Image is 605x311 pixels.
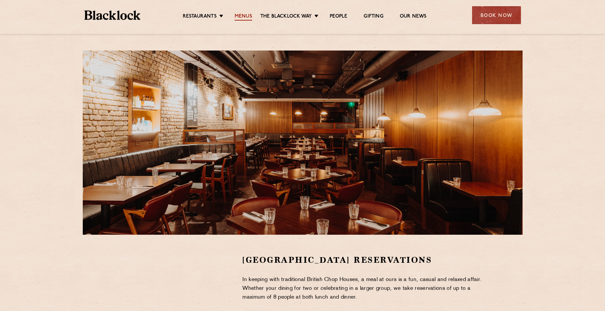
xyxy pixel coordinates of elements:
[364,13,383,21] a: Gifting
[330,13,347,21] a: People
[84,10,141,20] img: BL_Textured_Logo-footer-cropped.svg
[400,13,427,21] a: Our News
[472,6,521,24] div: Book Now
[183,13,217,21] a: Restaurants
[260,13,312,21] a: The Blacklock Way
[242,254,492,266] h2: [GEOGRAPHIC_DATA] Reservations
[242,275,492,302] p: In keeping with traditional British Chop Houses, a meal at ours is a fun, casual and relaxed affa...
[235,13,252,21] a: Menus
